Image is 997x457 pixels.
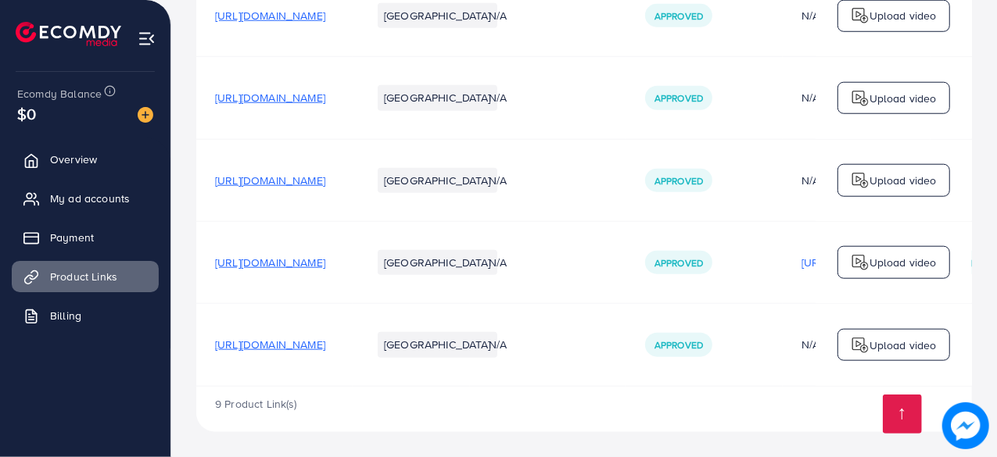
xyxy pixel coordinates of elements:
[870,89,937,108] p: Upload video
[50,230,94,245] span: Payment
[851,336,870,355] img: logo
[215,255,325,270] span: [URL][DOMAIN_NAME]
[851,89,870,108] img: logo
[215,337,325,352] span: [URL][DOMAIN_NAME]
[215,173,325,188] span: [URL][DOMAIN_NAME]
[378,250,497,275] li: [GEOGRAPHIC_DATA]
[138,107,153,123] img: image
[489,255,507,270] span: N/A
[655,9,703,23] span: Approved
[16,22,121,46] img: logo
[378,85,497,110] li: [GEOGRAPHIC_DATA]
[50,269,117,284] span: Product Links
[50,191,130,206] span: My ad accounts
[215,90,325,105] span: [URL][DOMAIN_NAME]
[802,8,912,23] div: N/A
[50,152,97,167] span: Overview
[12,183,159,214] a: My ad accounts
[489,8,507,23] span: N/A
[870,253,937,272] p: Upload video
[489,90,507,105] span: N/A
[851,171,870,190] img: logo
[12,222,159,253] a: Payment
[215,8,325,23] span: [URL][DOMAIN_NAME]
[17,102,36,125] span: $0
[12,144,159,175] a: Overview
[17,86,102,102] span: Ecomdy Balance
[655,338,703,352] span: Approved
[12,300,159,331] a: Billing
[870,171,937,190] p: Upload video
[870,6,937,25] p: Upload video
[378,168,497,193] li: [GEOGRAPHIC_DATA]
[802,173,912,188] div: N/A
[378,332,497,357] li: [GEOGRAPHIC_DATA]
[870,336,937,355] p: Upload video
[851,253,870,272] img: logo
[802,90,912,105] div: N/A
[655,256,703,270] span: Approved
[851,6,870,25] img: logo
[489,173,507,188] span: N/A
[489,337,507,352] span: N/A
[138,30,156,48] img: menu
[802,337,912,352] div: N/A
[12,261,159,292] a: Product Links
[655,91,703,105] span: Approved
[802,253,912,272] p: [URL][DOMAIN_NAME]
[942,402,989,449] img: image
[378,3,497,28] li: [GEOGRAPHIC_DATA]
[215,396,297,412] span: 9 Product Link(s)
[50,308,81,323] span: Billing
[655,174,703,187] span: Approved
